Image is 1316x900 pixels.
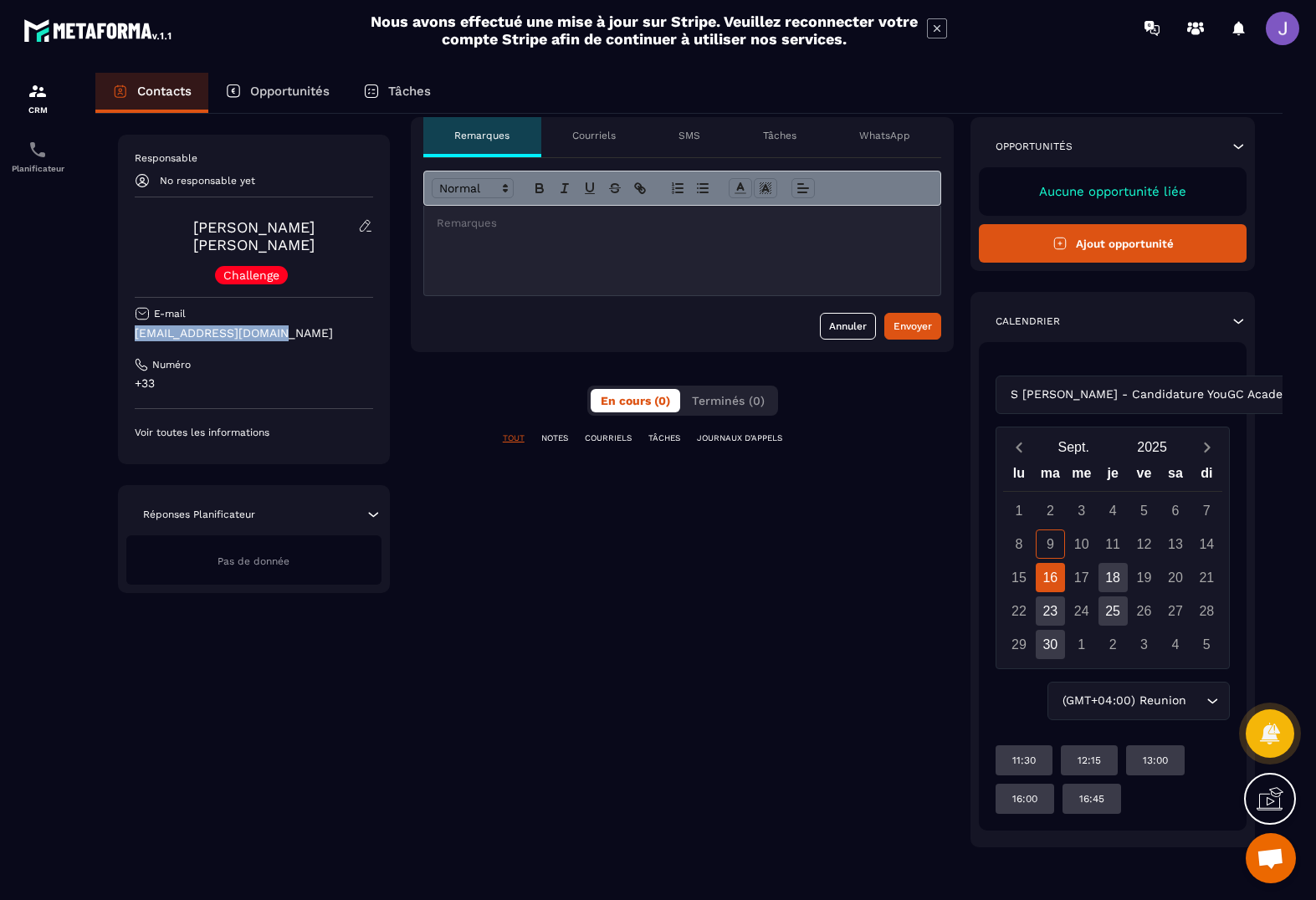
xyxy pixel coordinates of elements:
div: Calendar wrapper [1003,462,1222,659]
div: 2 [1098,630,1128,659]
div: 23 [1036,596,1065,626]
button: Open years overlay [1113,432,1191,462]
div: ve [1129,462,1160,491]
div: Ouvrir le chat [1246,833,1296,883]
p: 13:00 [1143,754,1168,767]
div: 27 [1160,596,1190,626]
div: Calendar days [1003,496,1222,659]
div: je [1097,462,1128,491]
div: 17 [1067,563,1096,592]
div: 4 [1098,496,1128,525]
p: Challenge [223,269,279,281]
div: ma [1035,462,1066,491]
p: Tâches [763,129,796,142]
div: 9 [1036,529,1065,559]
p: Aucune opportunité liée [996,184,1230,199]
div: 25 [1098,596,1128,626]
p: Calendrier [996,314,1060,328]
button: Terminés (0) [682,389,775,412]
button: Next month [1191,436,1222,458]
p: 11:30 [1012,754,1036,767]
p: Réponses Planificateur [143,508,255,521]
div: 3 [1129,630,1159,659]
p: +33 [135,376,373,391]
div: 3 [1067,496,1096,525]
p: WhatsApp [859,129,910,142]
p: [EMAIL_ADDRESS][DOMAIN_NAME] [135,325,373,341]
a: schedulerschedulerPlanificateur [4,127,71,186]
span: (GMT+04:00) Reunion [1058,692,1190,710]
p: Opportunités [996,140,1073,153]
div: 10 [1067,529,1096,559]
p: Remarques [454,129,510,142]
div: Search for option [1047,682,1230,720]
p: Voir toutes les informations [135,426,373,439]
h2: Nous avons effectué une mise à jour sur Stripe. Veuillez reconnecter votre compte Stripe afin de ... [370,13,919,48]
div: sa [1160,462,1191,491]
div: Envoyer [894,318,932,335]
p: No responsable yet [160,175,255,187]
p: CRM [4,105,71,115]
div: 15 [1004,563,1033,592]
p: 16:00 [1012,792,1037,805]
div: 19 [1129,563,1159,592]
p: Responsable [135,151,373,165]
button: Envoyer [884,313,941,340]
span: Pas de donnée [218,555,289,567]
div: 18 [1098,563,1128,592]
div: 8 [1004,529,1033,559]
p: Tâches [388,84,431,99]
input: Search for option [1190,692,1202,710]
a: Tâches [346,73,448,113]
div: 14 [1192,529,1221,559]
div: 1 [1004,496,1033,525]
div: 1 [1067,630,1096,659]
span: S [PERSON_NAME] - Candidature YouGC Academy [1006,386,1303,404]
span: Terminés (0) [692,394,765,407]
div: 22 [1004,596,1033,626]
p: SMS [678,129,700,142]
div: 6 [1160,496,1190,525]
img: logo [23,15,174,45]
div: lu [1003,462,1034,491]
img: scheduler [28,140,48,160]
div: 4 [1160,630,1190,659]
p: 12:15 [1078,754,1101,767]
div: 21 [1192,563,1221,592]
div: 28 [1192,596,1221,626]
a: formationformationCRM [4,69,71,127]
div: 7 [1192,496,1221,525]
div: 24 [1067,596,1096,626]
div: di [1191,462,1222,491]
div: 16 [1036,563,1065,592]
p: Courriels [572,129,616,142]
p: Numéro [152,358,191,371]
p: 16:45 [1079,792,1104,805]
a: Contacts [95,73,208,113]
button: En cours (0) [591,389,680,412]
img: formation [28,81,48,101]
p: COURRIELS [585,432,632,444]
div: 29 [1004,630,1033,659]
button: Annuler [820,313,876,340]
a: Opportunités [208,73,346,113]
div: 13 [1160,529,1190,559]
div: 5 [1192,630,1221,659]
button: Ajout opportunité [979,224,1247,263]
div: 11 [1098,529,1128,559]
div: 5 [1129,496,1159,525]
p: Planificateur [4,164,71,173]
button: Open months overlay [1034,432,1113,462]
p: E-mail [154,307,186,320]
p: NOTES [541,432,568,444]
div: 30 [1036,630,1065,659]
div: me [1066,462,1097,491]
div: 20 [1160,563,1190,592]
p: TÂCHES [648,432,680,444]
p: JOURNAUX D'APPELS [697,432,782,444]
a: [PERSON_NAME] [PERSON_NAME] [193,218,315,253]
p: Contacts [137,84,192,99]
div: 2 [1036,496,1065,525]
button: Previous month [1003,436,1034,458]
p: Opportunités [250,84,330,99]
